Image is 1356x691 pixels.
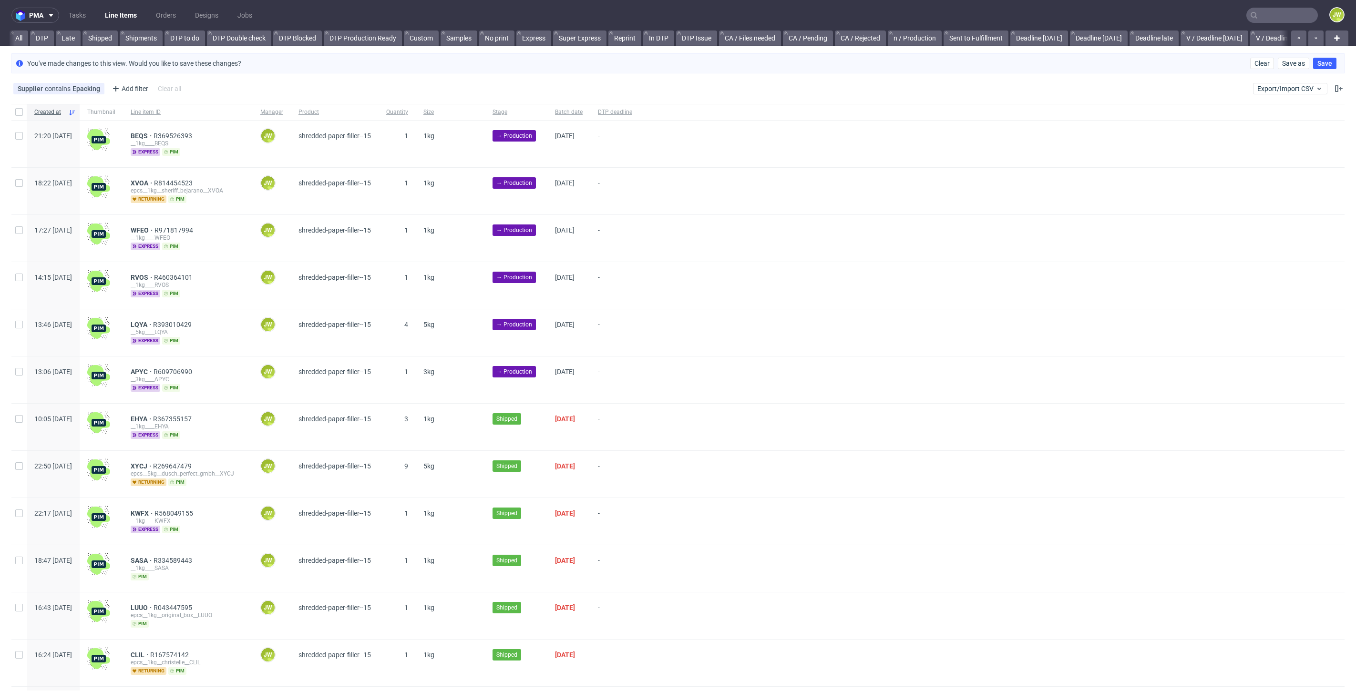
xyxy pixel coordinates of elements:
[888,30,942,46] a: n / Production
[87,506,110,528] img: wHgJFi1I6lmhQAAAABJRU5ErkJggg==
[423,557,434,564] span: 1kg
[496,132,532,140] span: → Production
[496,556,517,565] span: Shipped
[1313,58,1336,69] button: Save
[30,30,54,46] a: DTP
[131,337,160,345] span: express
[131,226,154,234] a: WFEO
[87,647,110,670] img: wHgJFi1I6lmhQAAAABJRU5ErkJggg==
[154,226,195,234] span: R971817994
[87,270,110,293] img: wHgJFi1I6lmhQAAAABJRU5ErkJggg==
[598,274,632,297] span: -
[34,651,72,659] span: 16:24 [DATE]
[87,364,110,387] img: wHgJFi1I6lmhQAAAABJRU5ErkJggg==
[131,573,149,580] span: pim
[260,108,283,116] span: Manager
[131,423,245,430] div: __1kg____EHYA
[496,226,532,234] span: → Production
[131,557,154,564] span: SASA
[150,8,182,23] a: Orders
[598,108,632,116] span: DTP deadline
[131,659,245,666] div: epcs__1kg__christelle__CLIL
[131,604,154,611] span: LUUO
[273,30,322,46] a: DTP Blocked
[131,140,245,147] div: __1kg____BEQS
[1257,85,1323,92] span: Export/Import CSV
[131,526,160,533] span: express
[1250,30,1318,46] a: V / Deadline [DATE]
[29,12,43,19] span: pma
[324,30,402,46] a: DTP Production Ready
[131,611,245,619] div: epcs__1kg__original_box__LUUO
[131,179,154,187] a: XVOA
[34,226,72,234] span: 17:27 [DATE]
[598,604,632,628] span: -
[131,470,245,478] div: epcs__5kg__dusch_perfect_gmbh__XYCJ
[131,431,160,439] span: express
[82,30,118,46] a: Shipped
[162,526,180,533] span: pim
[154,179,195,187] span: R814454523
[404,321,408,328] span: 4
[87,553,110,576] img: wHgJFi1I6lmhQAAAABJRU5ErkJggg==
[16,10,29,21] img: logo
[34,557,72,564] span: 18:47 [DATE]
[423,274,434,281] span: 1kg
[404,509,408,517] span: 1
[944,30,1008,46] a: Sent to Fulfillment
[598,132,632,156] span: -
[1130,30,1179,46] a: Deadline late
[479,30,514,46] a: No print
[153,415,194,423] span: R367355157
[493,108,540,116] span: Stage
[555,274,575,281] span: [DATE]
[154,132,194,140] a: R369526393
[131,376,245,383] div: __3kg____APYC
[162,148,180,156] span: pim
[298,604,371,611] span: shredded-paper-filler--15
[153,462,194,470] span: R269647479
[150,651,191,659] a: R167574142
[162,290,180,297] span: pim
[164,30,205,46] a: DTP to do
[108,81,150,96] div: Add filter
[131,651,150,659] span: CLIL
[131,478,166,486] span: returning
[261,554,275,567] figcaption: JW
[423,132,434,140] span: 1kg
[131,462,153,470] span: XYCJ
[34,415,72,423] span: 10:05 [DATE]
[496,462,517,470] span: Shipped
[131,509,154,517] a: KWFX
[34,108,64,116] span: Created at
[63,8,92,23] a: Tasks
[131,321,153,328] a: LQYA
[598,368,632,392] span: -
[34,132,72,140] span: 21:20 [DATE]
[1254,60,1270,67] span: Clear
[298,651,371,659] span: shredded-paper-filler--15
[189,8,224,23] a: Designs
[386,108,408,116] span: Quantity
[298,415,371,423] span: shredded-paper-filler--15
[131,132,154,140] a: BEQS
[423,368,434,376] span: 3kg
[496,273,532,282] span: → Production
[154,274,195,281] a: R460364101
[232,8,258,23] a: Jobs
[598,226,632,250] span: -
[598,557,632,580] span: -
[423,509,434,517] span: 1kg
[154,368,194,376] span: R609706990
[131,368,154,376] a: APYC
[10,30,28,46] a: All
[131,564,245,572] div: __1kg____SASA
[555,132,575,140] span: [DATE]
[27,59,241,68] p: You've made changes to this view. Would you like to save these changes?
[131,620,149,628] span: pim
[598,415,632,439] span: -
[131,274,154,281] a: RVOS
